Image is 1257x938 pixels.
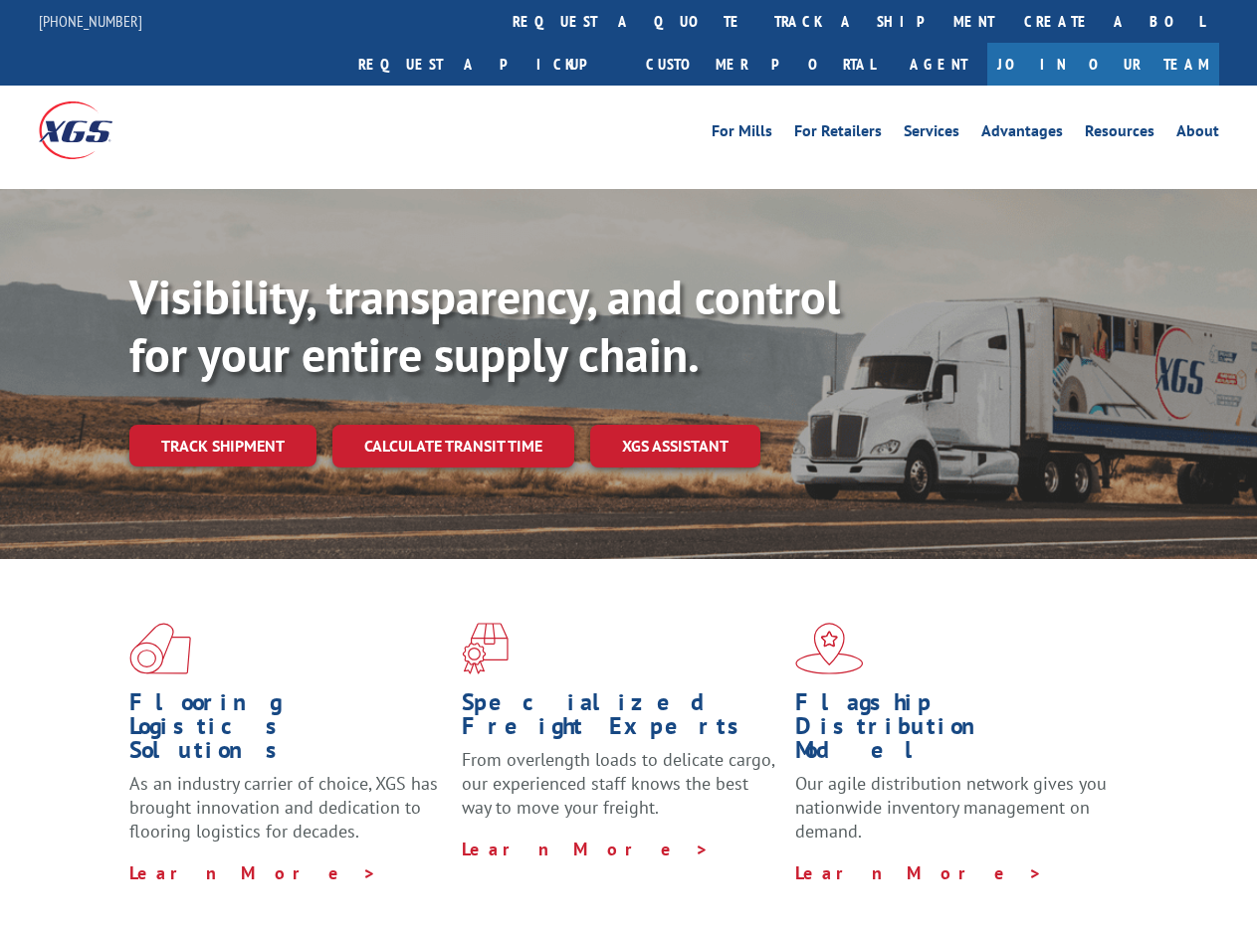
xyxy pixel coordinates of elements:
[795,772,1107,843] span: Our agile distribution network gives you nationwide inventory management on demand.
[129,772,438,843] span: As an industry carrier of choice, XGS has brought innovation and dedication to flooring logistics...
[795,623,864,674] img: xgs-icon-flagship-distribution-model-red
[462,690,779,748] h1: Specialized Freight Experts
[129,266,840,385] b: Visibility, transparency, and control for your entire supply chain.
[987,43,1219,86] a: Join Our Team
[462,623,509,674] img: xgs-icon-focused-on-flooring-red
[129,623,191,674] img: xgs-icon-total-supply-chain-intelligence-red
[1085,123,1154,145] a: Resources
[904,123,959,145] a: Services
[631,43,890,86] a: Customer Portal
[39,11,142,31] a: [PHONE_NUMBER]
[794,123,882,145] a: For Retailers
[129,425,316,467] a: Track shipment
[712,123,772,145] a: For Mills
[129,861,377,884] a: Learn More >
[890,43,987,86] a: Agent
[462,838,710,860] a: Learn More >
[1176,123,1219,145] a: About
[590,425,760,468] a: XGS ASSISTANT
[343,43,631,86] a: Request a pickup
[332,425,574,468] a: Calculate transit time
[795,690,1113,772] h1: Flagship Distribution Model
[981,123,1063,145] a: Advantages
[795,861,1043,884] a: Learn More >
[462,748,779,837] p: From overlength loads to delicate cargo, our experienced staff knows the best way to move your fr...
[129,690,447,772] h1: Flooring Logistics Solutions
